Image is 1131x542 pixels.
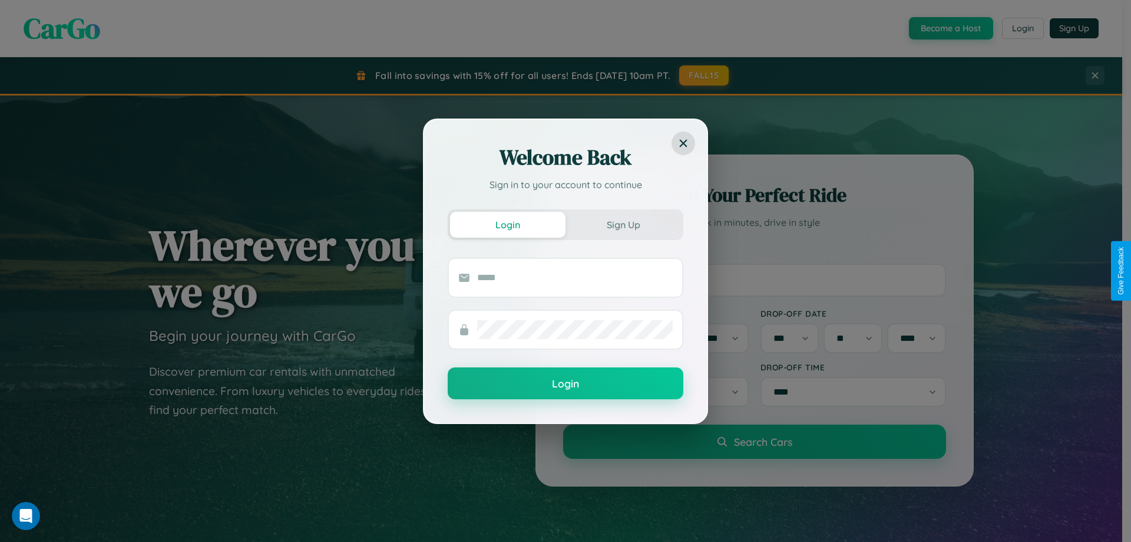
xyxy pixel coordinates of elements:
[450,212,565,238] button: Login
[448,143,683,172] h2: Welcome Back
[565,212,681,238] button: Sign Up
[1117,247,1125,295] div: Give Feedback
[12,502,40,530] iframe: Intercom live chat
[448,178,683,192] p: Sign in to your account to continue
[448,367,683,399] button: Login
